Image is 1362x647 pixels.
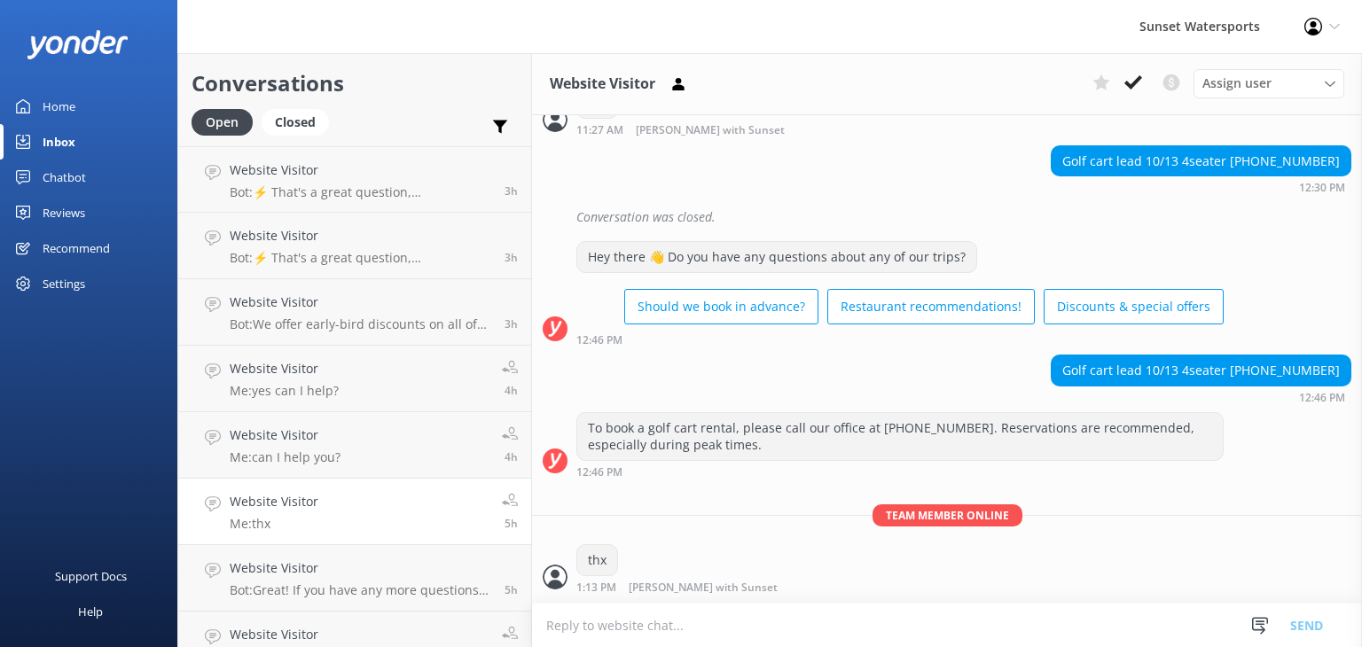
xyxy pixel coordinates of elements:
div: Inbox [43,124,75,160]
div: To book a golf cart rental, please call our office at [PHONE_NUMBER]. Reservations are recommende... [577,413,1223,460]
span: [PERSON_NAME] with Sunset [636,125,785,136]
h4: Website Visitor [230,625,489,644]
strong: 12:46 PM [576,335,622,346]
button: Should we book in advance? [624,289,818,324]
p: Me: can I help you? [230,449,340,465]
a: Website VisitorBot:Great! If you have any more questions or need help with anything else, just le... [178,545,531,612]
span: Sep 26 2025 02:09pm (UTC -05:00) America/Cancun [505,183,518,199]
div: Sep 26 2025 11:46am (UTC -05:00) America/Cancun [1051,391,1351,403]
strong: 12:46 PM [576,467,622,478]
strong: 11:27 AM [576,125,623,136]
h4: Website Visitor [230,359,339,378]
a: Closed [262,112,338,131]
p: Bot: ⚡ That's a great question, unfortunately I do not know the answer. I'm going to reach out to... [230,184,491,200]
a: Open [192,112,262,131]
h3: Website Visitor [550,73,655,96]
span: Sep 26 2025 12:13pm (UTC -05:00) America/Cancun [505,516,518,531]
div: Sep 26 2025 11:46am (UTC -05:00) America/Cancun [576,333,1224,346]
h4: Website Visitor [230,292,491,312]
div: Golf cart lead 10/13 4seater [PHONE_NUMBER] [1052,146,1350,176]
strong: 12:30 PM [1299,183,1345,193]
button: Restaurant recommendations! [827,289,1035,324]
div: Reviews [43,195,85,230]
a: Website VisitorBot:⚡ That's a great question, unfortunately I do not know the answer. I'm going t... [178,146,531,213]
a: Website VisitorBot:⚡ That's a great question, unfortunately I do not know the answer. I'm going t... [178,213,531,279]
strong: 1:13 PM [576,582,616,594]
div: thx [577,545,617,575]
span: [PERSON_NAME] with Sunset [629,582,778,594]
h2: Conversations [192,66,518,100]
span: Team member online [873,504,1022,526]
div: Assign User [1194,69,1344,97]
div: Sep 26 2025 12:13pm (UTC -05:00) America/Cancun [576,581,835,594]
div: Help [78,594,103,629]
a: Website VisitorMe:thx5h [178,479,531,545]
button: Discounts & special offers [1044,289,1224,324]
p: Me: yes can I help? [230,383,339,399]
span: Sep 26 2025 12:30pm (UTC -05:00) America/Cancun [505,449,518,464]
div: Settings [43,266,85,301]
p: Bot: We offer early-bird discounts on all of our morning trips! When you book directly with us, w... [230,316,491,332]
h4: Website Visitor [230,558,491,578]
div: Home [43,89,75,124]
div: Sep 26 2025 10:27am (UTC -05:00) America/Cancun [576,123,842,136]
a: Website VisitorMe:can I help you?4h [178,412,531,479]
h4: Website Visitor [230,425,340,445]
span: Assign user [1202,74,1272,93]
div: Closed [262,109,329,136]
div: Sep 26 2025 11:30am (UTC -05:00) America/Cancun [1051,181,1351,193]
p: Bot: ⚡ That's a great question, unfortunately I do not know the answer. I'm going to reach out to... [230,250,491,266]
a: Website VisitorBot:We offer early-bird discounts on all of our morning trips! When you book direc... [178,279,531,346]
div: Hey there 👋 Do you have any questions about any of our trips? [577,242,976,272]
div: Sep 26 2025 11:46am (UTC -05:00) America/Cancun [576,465,1224,478]
h4: Website Visitor [230,160,491,180]
div: Chatbot [43,160,86,195]
p: Bot: Great! If you have any more questions or need help with anything else, just let me know. Enj... [230,582,491,598]
div: Recommend [43,230,110,266]
img: yonder-white-logo.png [27,30,129,59]
span: Sep 26 2025 02:08pm (UTC -05:00) America/Cancun [505,316,518,331]
h4: Website Visitor [230,226,491,246]
div: Open [192,109,253,136]
a: Website VisitorMe:yes can I help?4h [178,346,531,412]
div: Conversation was closed. [576,202,1351,232]
span: Sep 26 2025 02:09pm (UTC -05:00) America/Cancun [505,250,518,265]
div: Golf cart lead 10/13 4seater [PHONE_NUMBER] [1052,355,1350,386]
div: Support Docs [55,558,127,594]
p: Me: thx [230,516,318,532]
h4: Website Visitor [230,492,318,511]
span: Sep 26 2025 12:30pm (UTC -05:00) America/Cancun [505,383,518,398]
span: Sep 26 2025 11:59am (UTC -05:00) America/Cancun [505,582,518,597]
strong: 12:46 PM [1299,393,1345,403]
div: 2025-09-26T16:46:12.127 [543,202,1351,232]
